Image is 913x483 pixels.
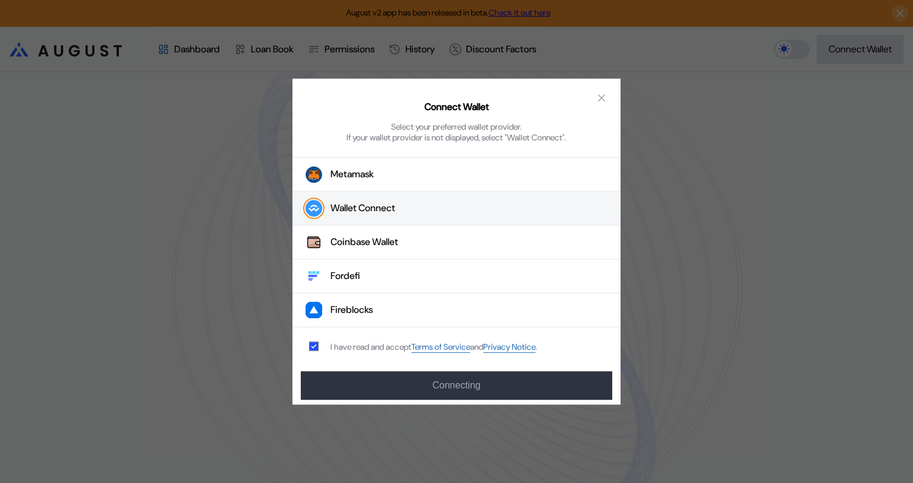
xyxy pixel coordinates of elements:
[424,101,489,114] h2: Connect Wallet
[330,304,373,316] div: Fireblocks
[483,341,536,353] a: Privacy Notice
[330,168,374,181] div: Metamask
[292,157,621,192] button: Metamask
[330,202,395,215] div: Wallet Connect
[292,192,621,225] button: Wallet Connect
[391,121,522,132] div: Select your preferred wallet provider.
[292,225,621,259] button: Coinbase WalletCoinbase Wallet
[347,132,566,143] div: If your wallet provider is not displayed, select "Wallet Connect".
[592,88,611,107] button: close modal
[292,259,621,293] button: FordefiFordefi
[301,371,612,400] button: Connecting
[330,270,360,283] div: Fordefi
[411,341,470,353] a: Terms of Service
[470,342,483,353] span: and
[292,293,621,327] button: FireblocksFireblocks
[330,236,398,249] div: Coinbase Wallet
[306,268,322,284] img: Fordefi
[306,302,322,318] img: Fireblocks
[330,341,537,353] div: I have read and accept .
[306,234,322,250] img: Coinbase Wallet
